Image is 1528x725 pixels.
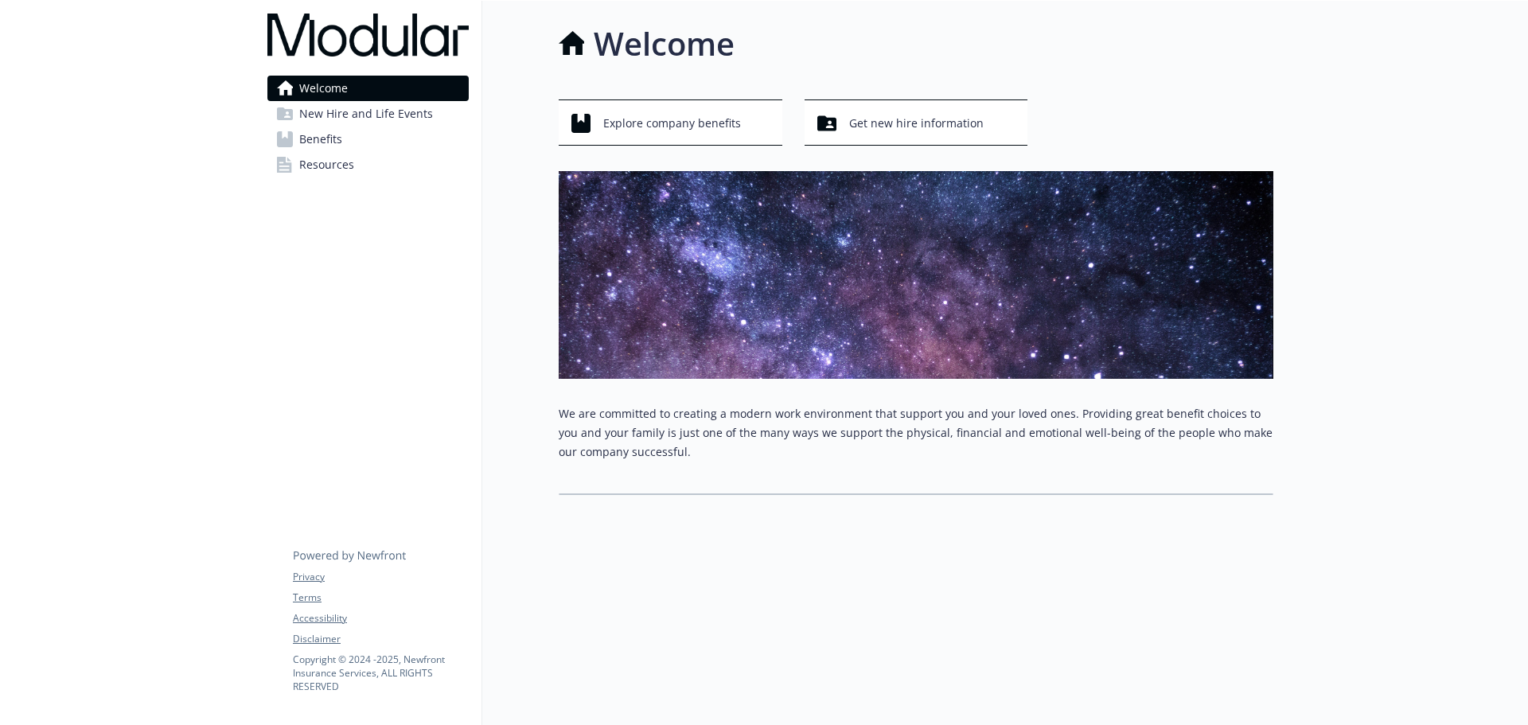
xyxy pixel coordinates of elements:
button: Get new hire information [805,99,1028,146]
span: Explore company benefits [603,108,741,138]
a: New Hire and Life Events [267,101,469,127]
h1: Welcome [594,20,735,68]
p: We are committed to creating a modern work environment that support you and your loved ones. Prov... [559,404,1273,462]
span: Get new hire information [849,108,984,138]
a: Privacy [293,570,468,584]
a: Resources [267,152,469,177]
a: Accessibility [293,611,468,626]
a: Terms [293,591,468,605]
img: overview page banner [559,171,1273,379]
span: New Hire and Life Events [299,101,433,127]
span: Resources [299,152,354,177]
a: Disclaimer [293,632,468,646]
a: Benefits [267,127,469,152]
a: Welcome [267,76,469,101]
span: Benefits [299,127,342,152]
span: Welcome [299,76,348,101]
button: Explore company benefits [559,99,782,146]
p: Copyright © 2024 - 2025 , Newfront Insurance Services, ALL RIGHTS RESERVED [293,653,468,693]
